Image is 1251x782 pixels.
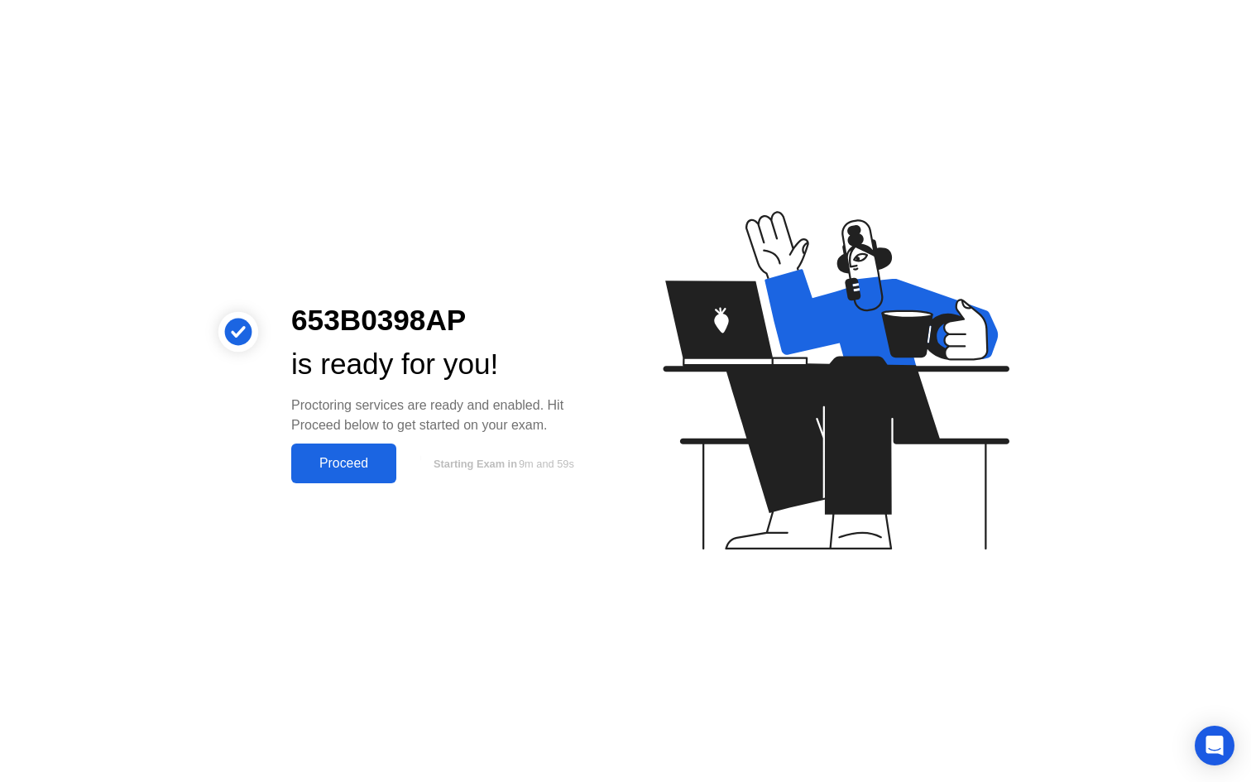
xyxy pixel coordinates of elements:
[1195,726,1234,765] div: Open Intercom Messenger
[291,299,599,343] div: 653B0398AP
[291,343,599,386] div: is ready for you!
[296,456,391,471] div: Proceed
[519,458,574,470] span: 9m and 59s
[291,396,599,435] div: Proctoring services are ready and enabled. Hit Proceed below to get started on your exam.
[405,448,599,479] button: Starting Exam in9m and 59s
[291,444,396,483] button: Proceed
